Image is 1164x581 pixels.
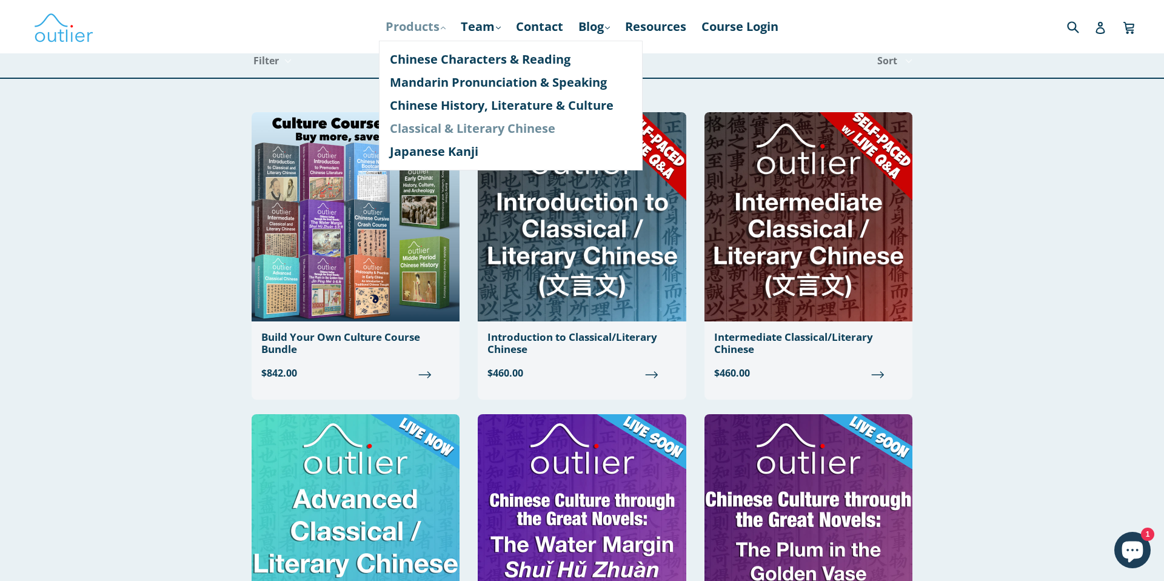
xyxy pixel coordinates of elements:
a: Japanese Kanji [390,140,632,163]
input: Search [1064,14,1097,39]
div: Intermediate Classical/Literary Chinese [714,331,903,356]
a: Products [380,16,452,38]
span: $842.00 [261,366,450,380]
img: Outlier Linguistics [33,9,94,44]
a: Resources [619,16,692,38]
a: Mandarin Pronunciation & Speaking [390,71,632,94]
a: Team [455,16,507,38]
img: Introduction to Classical/Literary Chinese [478,112,686,321]
a: Chinese Characters & Reading [390,48,632,71]
a: Intermediate Classical/Literary Chinese $460.00 [704,112,912,390]
img: Build Your Own Culture Course Bundle [252,112,460,321]
span: $460.00 [487,366,676,380]
a: Introduction to Classical/Literary Chinese $460.00 [478,112,686,390]
a: Classical & Literary Chinese [390,117,632,140]
img: Intermediate Classical/Literary Chinese [704,112,912,321]
a: Build Your Own Culture Course Bundle $842.00 [252,112,460,390]
a: Blog [572,16,616,38]
span: $460.00 [714,366,903,380]
div: Build Your Own Culture Course Bundle [261,331,450,356]
inbox-online-store-chat: Shopify online store chat [1111,532,1154,571]
div: Introduction to Classical/Literary Chinese [487,331,676,356]
a: Contact [510,16,569,38]
a: Chinese History, Literature & Culture [390,94,632,117]
a: Course Login [695,16,784,38]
